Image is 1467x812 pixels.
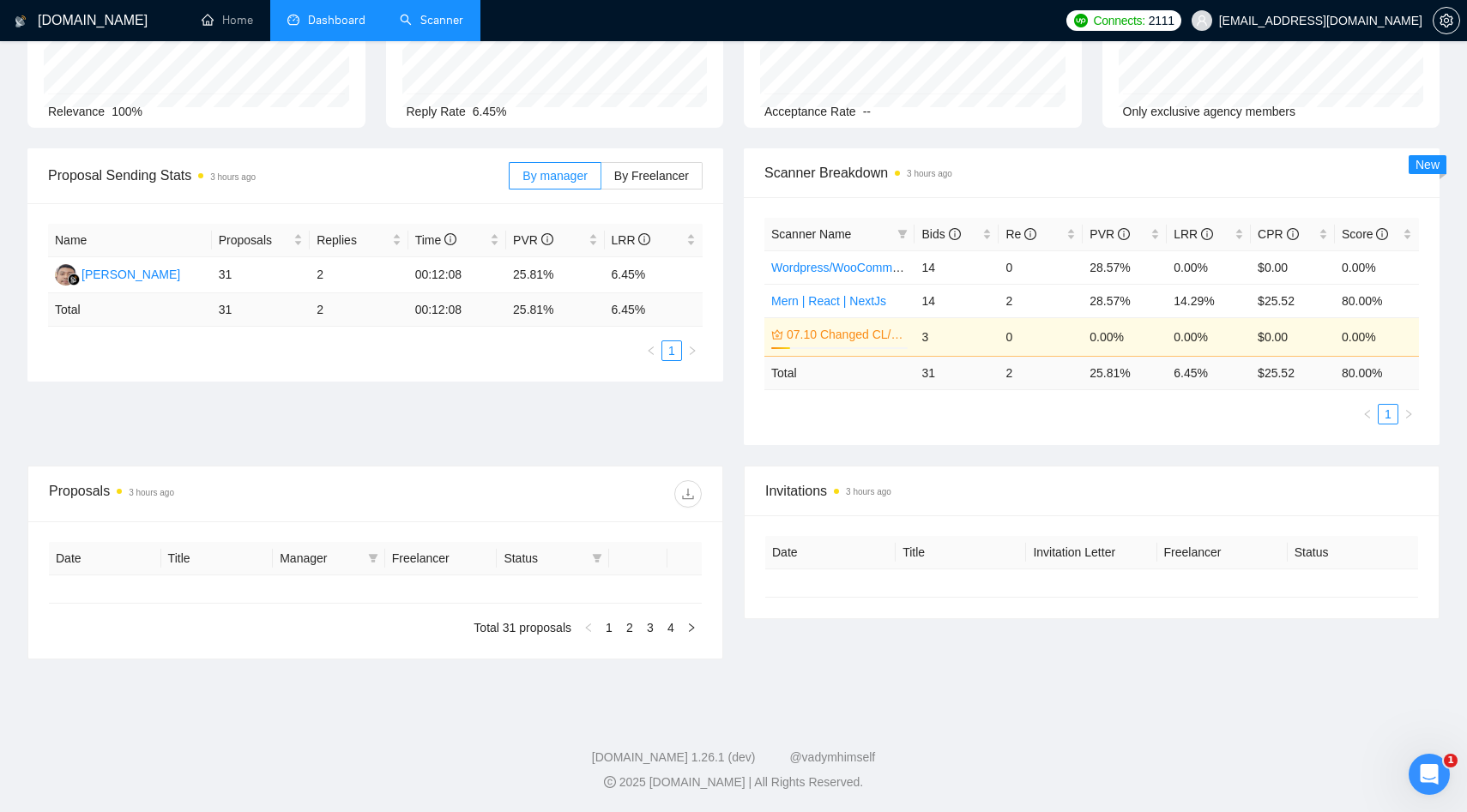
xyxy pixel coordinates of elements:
[1342,227,1388,241] span: Score
[1357,404,1378,424] li: Previous Page
[681,617,702,638] li: Next Page
[682,340,703,361] button: right
[365,545,382,571] span: filter
[541,233,553,245] span: info-circle
[638,233,650,245] span: info-circle
[765,480,1418,502] span: Invitations
[506,293,604,327] td: 25.81 %
[771,261,915,274] a: Wordpress/WooCommerce
[907,169,952,178] time: 3 hours ago
[578,617,599,638] button: left
[583,623,594,633] span: left
[612,233,651,247] span: LRR
[68,274,80,286] img: gigradar-bm.png
[620,618,639,637] a: 2
[1149,11,1174,30] span: 2111
[1251,356,1335,389] td: $ 25.52
[1118,228,1130,240] span: info-circle
[407,105,466,118] span: Reply Rate
[49,480,376,508] div: Proposals
[1074,14,1088,27] img: upwork-logo.png
[310,293,407,327] td: 2
[1416,158,1440,171] span: New
[604,776,616,788] span: copyright
[1335,317,1419,356] td: 0.00%
[400,13,463,27] a: searchScanner
[641,618,660,637] a: 3
[310,224,407,257] th: Replies
[1404,409,1414,419] span: right
[787,325,904,344] a: 07.10 Changed CL/KWs for [PERSON_NAME]
[1398,404,1419,424] li: Next Page
[1378,404,1398,424] li: 1
[81,265,180,284] div: [PERSON_NAME]
[368,553,378,563] span: filter
[614,169,689,183] span: By Freelancer
[600,618,619,637] a: 1
[687,346,697,356] span: right
[280,549,361,568] span: Manager
[1433,14,1460,27] a: setting
[674,480,702,508] button: download
[55,264,76,286] img: NS
[589,545,606,571] span: filter
[1409,754,1450,795] iframe: Intercom live chat
[504,549,585,568] span: Status
[999,317,1083,356] td: 0
[1251,284,1335,317] td: $25.52
[789,750,875,764] a: @vadymhimself
[1335,356,1419,389] td: 80.00 %
[1379,405,1398,424] a: 1
[921,227,960,241] span: Bids
[894,221,911,247] span: filter
[48,293,212,327] td: Total
[846,487,891,496] time: 3 hours ago
[1287,228,1299,240] span: info-circle
[686,623,697,633] span: right
[863,105,871,118] span: --
[605,257,703,293] td: 6.45%
[1024,228,1036,240] span: info-circle
[129,488,174,497] time: 3 hours ago
[765,536,896,569] th: Date
[161,542,274,575] th: Title
[49,542,161,575] th: Date
[1258,227,1298,241] span: CPR
[1083,356,1167,389] td: 25.81 %
[681,617,702,638] button: right
[444,233,456,245] span: info-circle
[415,233,456,247] span: Time
[48,224,212,257] th: Name
[408,293,506,327] td: 00:12:08
[1376,228,1388,240] span: info-circle
[999,250,1083,284] td: 0
[1167,317,1251,356] td: 0.00%
[513,233,553,247] span: PVR
[1123,105,1296,118] span: Only exclusive agency members
[771,227,851,241] span: Scanner Name
[764,356,915,389] td: Total
[764,105,856,118] span: Acceptance Rate
[506,257,604,293] td: 25.81%
[385,542,498,575] th: Freelancer
[310,257,407,293] td: 2
[949,228,961,240] span: info-circle
[202,13,253,27] a: homeHome
[212,257,310,293] td: 31
[599,617,619,638] li: 1
[640,617,661,638] li: 3
[999,284,1083,317] td: 2
[1167,356,1251,389] td: 6.45 %
[408,257,506,293] td: 00:12:08
[771,328,783,340] span: crown
[915,250,999,284] td: 14
[764,162,1419,183] span: Scanner Breakdown
[915,356,999,389] td: 31
[915,317,999,356] td: 3
[1201,228,1213,240] span: info-circle
[1434,14,1459,27] span: setting
[661,618,680,637] a: 4
[273,542,385,575] th: Manager
[212,293,310,327] td: 31
[1174,227,1213,241] span: LRR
